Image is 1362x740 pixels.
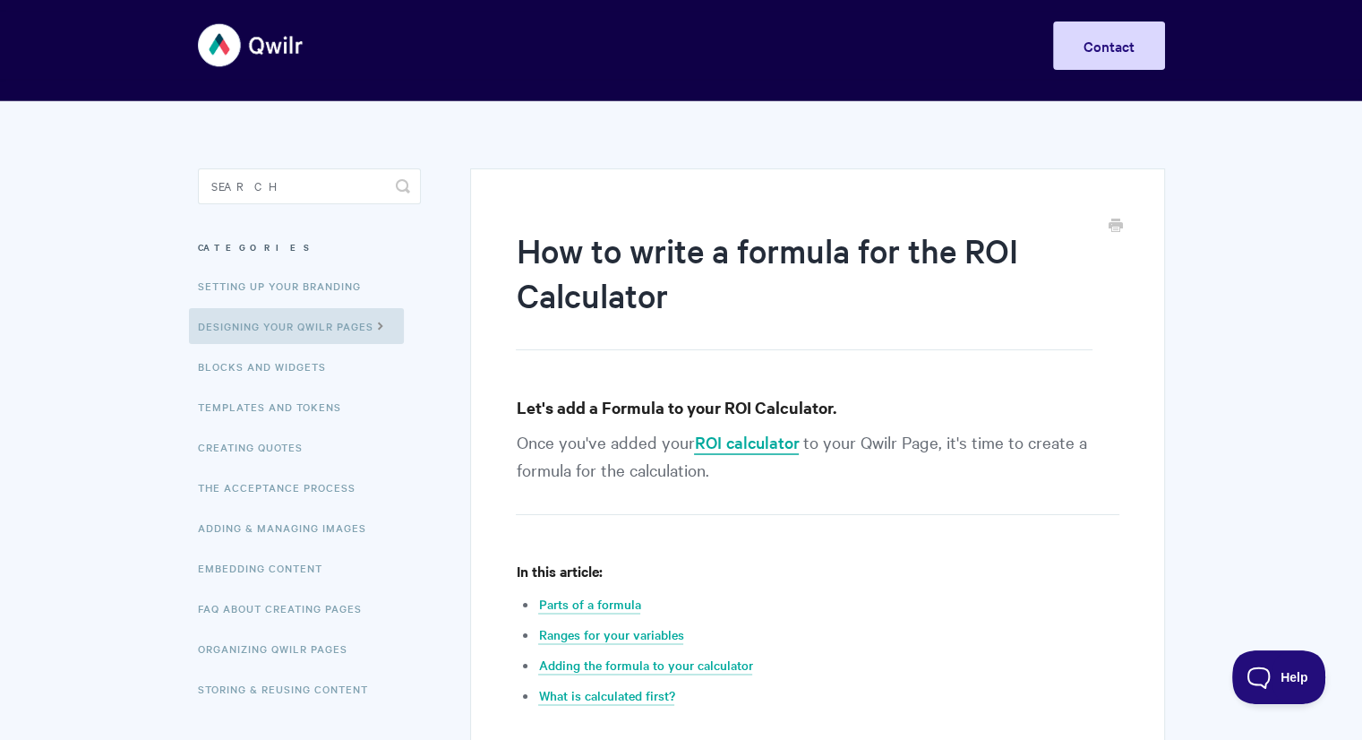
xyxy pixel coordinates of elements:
iframe: Toggle Customer Support [1232,650,1326,704]
a: Embedding Content [198,550,336,586]
a: Templates and Tokens [198,389,355,425]
a: Parts of a formula [538,595,640,615]
a: Adding the formula to your calculator [538,656,752,675]
a: Storing & Reusing Content [198,671,381,707]
a: Setting up your Branding [198,268,374,304]
a: What is calculated first? [538,686,674,706]
a: Blocks and Widgets [198,348,339,384]
a: Ranges for your variables [538,625,683,645]
a: Contact [1053,22,1165,70]
h1: How to write a formula for the ROI Calculator [516,228,1092,350]
a: Adding & Managing Images [198,510,380,546]
a: Organizing Qwilr Pages [198,631,361,667]
a: Designing Your Qwilr Pages [189,308,404,344]
a: FAQ About Creating Pages [198,590,375,626]
a: ROI calculator [694,431,799,455]
h3: Let's add a Formula to your ROI Calculator. [516,395,1118,420]
a: Creating Quotes [198,429,316,465]
a: The Acceptance Process [198,469,369,505]
strong: In this article: [516,561,602,581]
input: Search [198,168,421,204]
a: Print this Article [1109,217,1123,237]
h3: Categories [198,231,421,263]
p: Once you've added your to your Qwilr Page, it's time to create a formula for the calculation. [516,428,1118,515]
img: Qwilr Help Center [198,12,304,79]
